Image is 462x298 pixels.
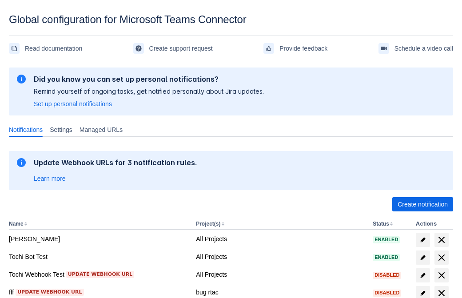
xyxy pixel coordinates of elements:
div: bug rtac [196,288,366,297]
span: Create support request [149,41,213,56]
span: Provide feedback [279,41,327,56]
span: documentation [11,45,18,52]
span: Settings [50,125,72,134]
button: Create notification [392,197,453,211]
a: Learn more [34,174,66,183]
span: information [16,74,27,84]
p: Remind yourself of ongoing tasks, get notified personally about Jira updates. [34,87,264,96]
div: Tochi Bot Test [9,252,189,261]
span: edit [419,236,426,243]
span: videoCall [380,45,387,52]
div: Global configuration for Microsoft Teams Connector [9,13,453,26]
div: Tochi Webhook Test [9,270,189,279]
span: Update webhook URL [68,271,132,278]
span: support [135,45,142,52]
h2: Did you know you can set up personal notifications? [34,75,264,83]
div: All Projects [196,270,366,279]
a: Schedule a video call [378,41,453,56]
div: All Projects [196,234,366,243]
span: Update webhook URL [17,289,82,296]
span: Create notification [398,197,448,211]
a: Read documentation [9,41,82,56]
span: information [16,157,27,168]
span: edit [419,272,426,279]
div: All Projects [196,252,366,261]
span: delete [436,270,447,281]
span: Schedule a video call [394,41,453,56]
span: Disabled [373,273,401,278]
a: Set up personal notifications [34,99,112,108]
a: Create support request [133,41,213,56]
div: fff [9,288,189,297]
th: Actions [412,219,453,230]
span: Read documentation [25,41,82,56]
button: Name [9,221,24,227]
span: Enabled [373,255,400,260]
span: feedback [265,45,272,52]
div: [PERSON_NAME] [9,234,189,243]
span: edit [419,290,426,297]
button: Project(s) [196,221,220,227]
span: Managed URLs [80,125,123,134]
span: edit [419,254,426,261]
h2: Update Webhook URLs for 3 notification rules. [34,158,197,167]
button: Status [373,221,389,227]
span: delete [436,252,447,263]
span: Notifications [9,125,43,134]
span: Disabled [373,290,401,295]
a: Provide feedback [263,41,327,56]
span: Enabled [373,237,400,242]
span: delete [436,234,447,245]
